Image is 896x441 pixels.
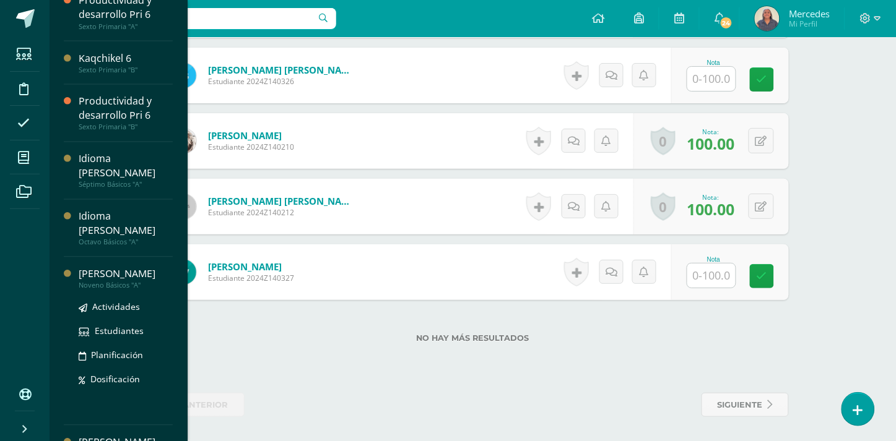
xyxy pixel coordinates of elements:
a: [PERSON_NAME] [PERSON_NAME] [208,64,357,76]
div: Octavo Básicos "A" [79,238,173,247]
a: Idioma [PERSON_NAME]Octavo Básicos "A" [79,210,173,247]
input: 0-100.0 [687,263,736,288]
a: Kaqchikel 6Sexto Primaria "B" [79,51,173,74]
div: Sexto Primaria "B" [79,66,173,74]
a: [PERSON_NAME] [208,129,294,142]
span: Mercedes [789,7,830,20]
span: Estudiante 2024Z140326 [208,76,357,87]
a: Actividades [79,300,173,314]
a: Productividad y desarrollo Pri 6Sexto Primaria "B" [79,95,173,132]
img: 349f28f2f3b696b4e6c9a4fec5dddc87.png [755,6,780,31]
a: 0 [651,127,676,155]
span: siguiente [718,393,763,416]
div: Nota [687,256,741,263]
a: Idioma [PERSON_NAME]Séptimo Básicos "A" [79,152,173,189]
span: 24 [720,16,733,30]
span: anterior [183,393,228,416]
div: Kaqchikel 6 [79,51,173,66]
span: Estudiante 2024Z140327 [208,273,294,283]
div: Séptimo Básicos "A" [79,181,173,189]
div: Sexto Primaria "A" [79,22,173,31]
div: Nota: [687,193,735,202]
a: Dosificación [79,372,173,387]
a: Planificación [79,348,173,362]
span: Planificación [91,349,143,361]
input: Busca un usuario... [58,8,336,29]
div: Nota [687,59,741,66]
a: [PERSON_NAME] [PERSON_NAME] [208,195,357,207]
span: Estudiante 2024Z140212 [208,207,357,218]
span: 100.00 [687,133,735,154]
input: 0-100.0 [687,67,736,91]
span: Actividades [92,301,140,313]
span: 100.00 [687,199,735,220]
a: Estudiantes [79,324,173,338]
a: 0 [651,192,676,221]
span: Dosificación [90,374,140,385]
a: [PERSON_NAME]Noveno Básicos "A" [79,267,173,290]
a: [PERSON_NAME] [208,260,294,273]
div: Noveno Básicos "A" [79,281,173,290]
span: Mi Perfil [789,19,830,29]
span: Estudiante 2024Z140210 [208,142,294,152]
div: Idioma [PERSON_NAME] [79,152,173,181]
div: [PERSON_NAME] [79,267,173,281]
div: Nota: [687,127,735,136]
label: No hay más resultados [157,333,789,343]
div: Productividad y desarrollo Pri 6 [79,95,173,123]
span: Estudiantes [95,325,144,337]
a: siguiente [702,393,789,417]
div: Sexto Primaria "B" [79,123,173,132]
div: Idioma [PERSON_NAME] [79,210,173,238]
